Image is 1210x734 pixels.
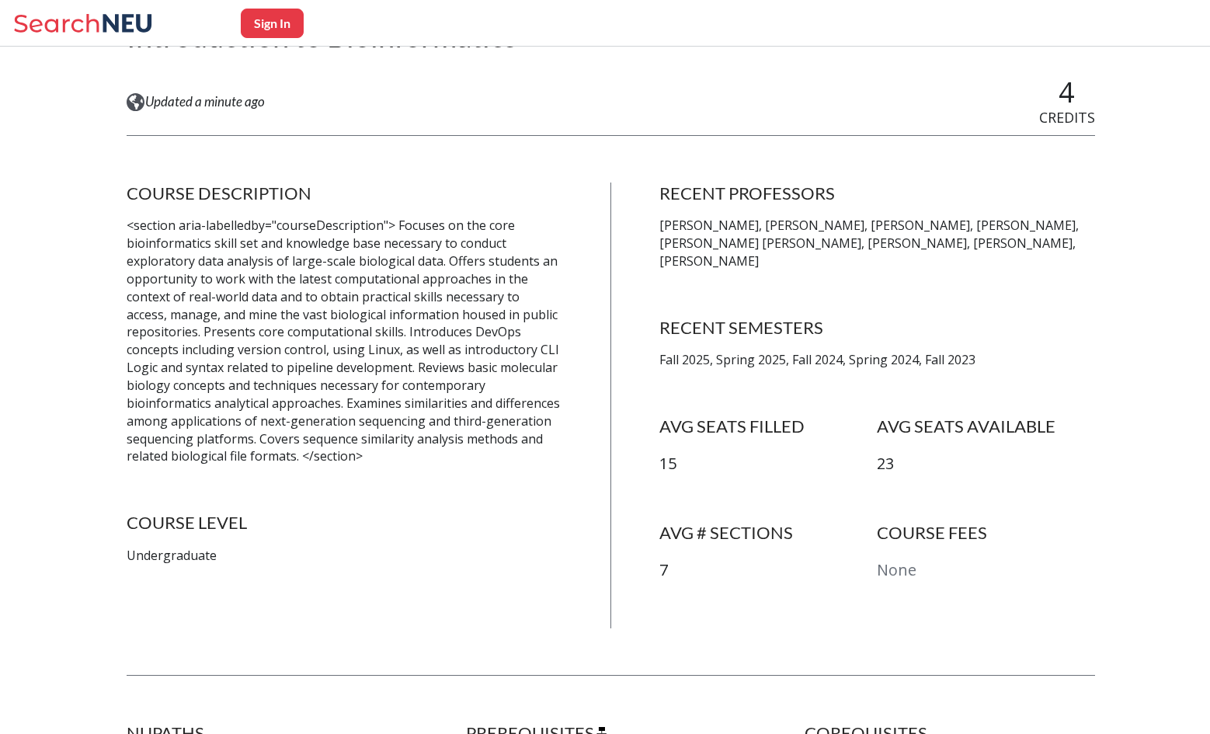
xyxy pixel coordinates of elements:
[241,9,304,38] button: Sign In
[877,453,1094,475] p: 23
[659,351,1095,369] p: Fall 2025, Spring 2025, Fall 2024, Spring 2024, Fall 2023
[659,559,877,582] p: 7
[877,522,1094,544] h4: COURSE FEES
[877,559,1094,582] p: None
[1059,73,1075,111] span: 4
[1039,108,1095,127] span: CREDITS
[127,547,562,565] p: Undergraduate
[659,453,877,475] p: 15
[659,217,1095,270] p: [PERSON_NAME], [PERSON_NAME], [PERSON_NAME], [PERSON_NAME], [PERSON_NAME] [PERSON_NAME], [PERSON_...
[659,522,877,544] h4: AVG # SECTIONS
[659,416,877,437] h4: AVG SEATS FILLED
[127,512,562,534] h4: COURSE LEVEL
[127,217,562,465] p: <section aria-labelledby="courseDescription"> Focuses on the core bioinformatics skill set and kn...
[127,183,562,204] h4: COURSE DESCRIPTION
[877,416,1094,437] h4: AVG SEATS AVAILABLE
[659,317,1095,339] h4: RECENT SEMESTERS
[659,183,1095,204] h4: RECENT PROFESSORS
[145,93,265,110] span: Updated a minute ago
